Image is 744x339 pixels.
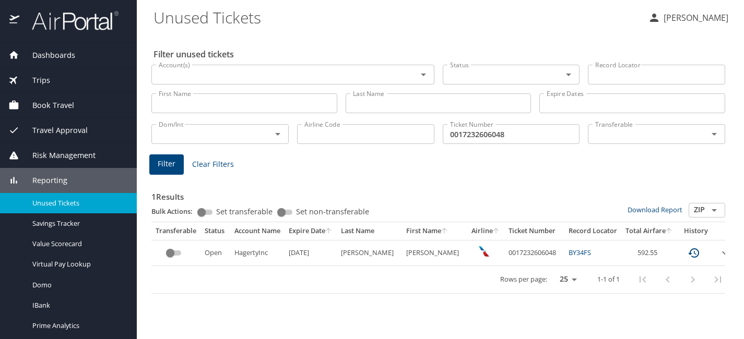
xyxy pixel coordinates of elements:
button: Filter [149,154,184,175]
span: Virtual Pay Lookup [32,259,124,269]
a: BY34FS [569,248,591,257]
span: Prime Analytics [32,321,124,331]
p: 1-1 of 1 [597,276,620,283]
button: expand row [719,247,731,259]
span: Savings Tracker [32,219,124,228]
span: Domo [32,280,124,290]
a: Download Report [628,205,682,214]
p: Rows per page: [500,276,547,283]
span: Book Travel [19,100,74,111]
th: Total Airfare [621,222,677,240]
button: Clear Filters [188,155,238,174]
h2: Filter unused tickets [153,46,727,63]
table: custom pagination table [151,222,740,294]
th: Record Locator [564,222,621,240]
th: Expire Date [285,222,337,240]
td: HagertyInc [230,240,285,265]
th: Last Name [337,222,402,240]
td: 592.55 [621,240,677,265]
td: 0017232606048 [504,240,564,265]
span: Travel Approval [19,125,88,136]
div: Transferable [156,226,196,236]
span: Unused Tickets [32,198,124,208]
span: Clear Filters [192,158,234,171]
button: sort [666,228,673,235]
span: Risk Management [19,150,96,161]
span: Dashboards [19,50,75,61]
button: Open [707,127,722,141]
span: Filter [158,158,175,171]
button: Open [707,203,722,217]
span: Reporting [19,175,67,186]
button: [PERSON_NAME] [644,8,733,27]
p: [PERSON_NAME] [660,11,728,24]
button: sort [441,228,448,235]
img: icon-airportal.png [9,10,20,31]
th: First Name [402,222,467,240]
h3: 1 Results [151,185,725,203]
button: Open [270,127,285,141]
span: Value Scorecard [32,239,124,249]
th: Ticket Number [504,222,564,240]
td: Open [200,240,230,265]
span: Set non-transferable [296,208,369,215]
th: Airline [467,222,504,240]
td: [PERSON_NAME] [337,240,402,265]
th: Account Name [230,222,285,240]
td: [PERSON_NAME] [402,240,467,265]
h1: Unused Tickets [153,1,640,33]
button: Open [561,67,576,82]
p: Bulk Actions: [151,207,201,216]
th: History [677,222,715,240]
button: Open [416,67,431,82]
span: Set transferable [216,208,273,215]
button: sort [493,228,500,235]
select: rows per page [551,272,581,287]
span: IBank [32,300,124,310]
img: wUYAEN7r47F0eX+AAAAAElFTkSuQmCC [479,246,489,257]
th: Status [200,222,230,240]
td: [DATE] [285,240,337,265]
button: sort [325,228,333,235]
span: Trips [19,75,50,86]
img: airportal-logo.png [20,10,119,31]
